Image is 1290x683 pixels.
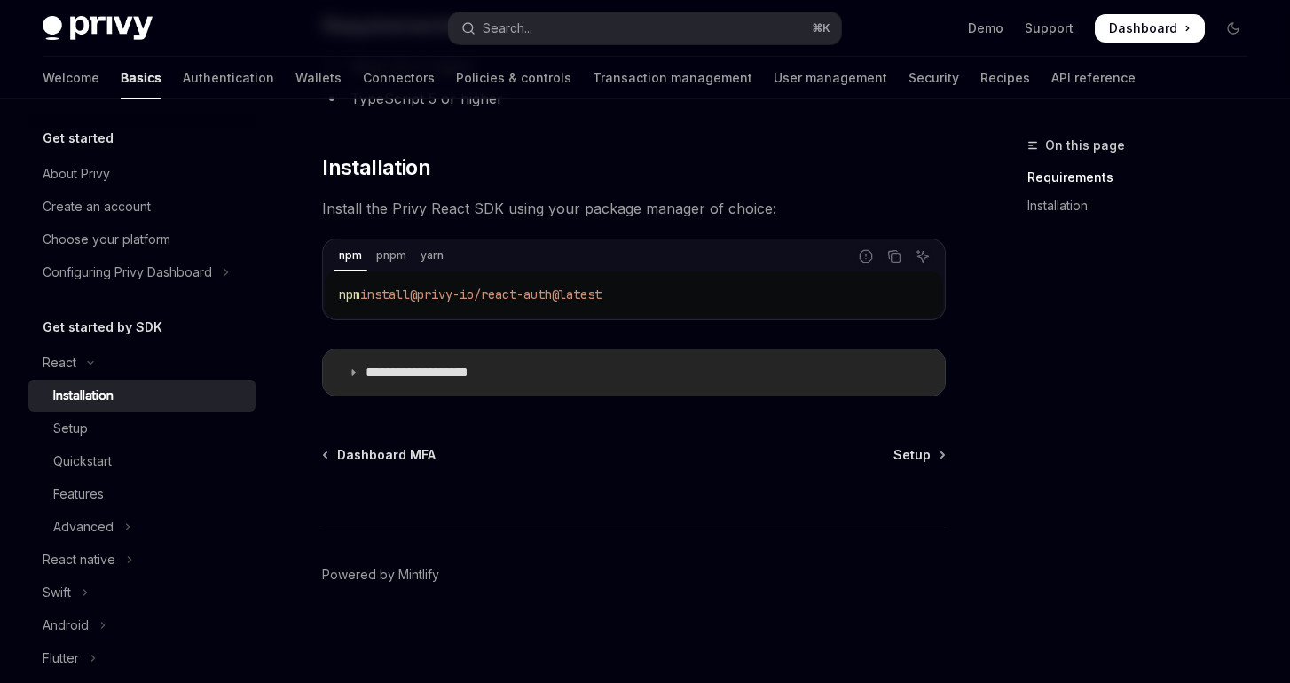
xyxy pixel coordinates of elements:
span: Setup [893,446,931,464]
div: yarn [415,245,449,266]
span: On this page [1045,135,1125,156]
span: Dashboard [1109,20,1177,37]
div: Search... [483,18,532,39]
button: Toggle Android section [28,609,256,641]
a: Demo [968,20,1003,37]
button: Toggle dark mode [1219,14,1247,43]
a: API reference [1051,57,1136,99]
button: Toggle React native section [28,544,256,576]
span: Installation [322,153,430,182]
span: @privy-io/react-auth@latest [410,287,602,302]
h5: Get started [43,128,114,149]
a: Security [909,57,959,99]
button: Open search [449,12,841,44]
a: Features [28,478,256,510]
div: Configuring Privy Dashboard [43,262,212,283]
a: Recipes [980,57,1030,99]
button: Toggle Flutter section [28,642,256,674]
a: Quickstart [28,445,256,477]
button: Toggle Swift section [28,577,256,608]
div: Android [43,615,89,636]
div: Installation [53,385,114,406]
button: Toggle Configuring Privy Dashboard section [28,256,256,288]
a: Requirements [1027,163,1262,192]
a: Installation [28,380,256,412]
div: Features [53,483,104,505]
div: Advanced [53,516,114,538]
a: Authentication [183,57,274,99]
span: Install the Privy React SDK using your package manager of choice: [322,196,946,221]
div: Quickstart [53,451,112,472]
button: Toggle Advanced section [28,511,256,543]
div: Create an account [43,196,151,217]
div: pnpm [371,245,412,266]
div: React [43,352,76,373]
span: Dashboard MFA [337,446,436,464]
span: ⌘ K [812,21,830,35]
a: Setup [28,412,256,444]
a: Choose your platform [28,224,256,255]
div: npm [334,245,367,266]
h5: Get started by SDK [43,317,162,338]
div: Choose your platform [43,229,170,250]
img: dark logo [43,16,153,41]
div: Swift [43,582,71,603]
div: About Privy [43,163,110,184]
a: Setup [893,446,944,464]
span: install [360,287,410,302]
button: Toggle React section [28,347,256,379]
a: User management [774,57,887,99]
a: Support [1025,20,1074,37]
div: React native [43,549,115,570]
button: Ask AI [911,245,934,268]
a: Create an account [28,191,256,223]
div: Flutter [43,648,79,669]
a: Wallets [295,57,342,99]
a: About Privy [28,158,256,190]
a: Dashboard MFA [324,446,436,464]
a: Basics [121,57,161,99]
button: Copy the contents from the code block [883,245,906,268]
span: npm [339,287,360,302]
a: Welcome [43,57,99,99]
a: Powered by Mintlify [322,566,439,584]
a: Connectors [363,57,435,99]
div: Setup [53,418,88,439]
a: Installation [1027,192,1262,220]
a: Policies & controls [456,57,571,99]
a: Transaction management [593,57,752,99]
a: Dashboard [1095,14,1205,43]
button: Report incorrect code [854,245,877,268]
